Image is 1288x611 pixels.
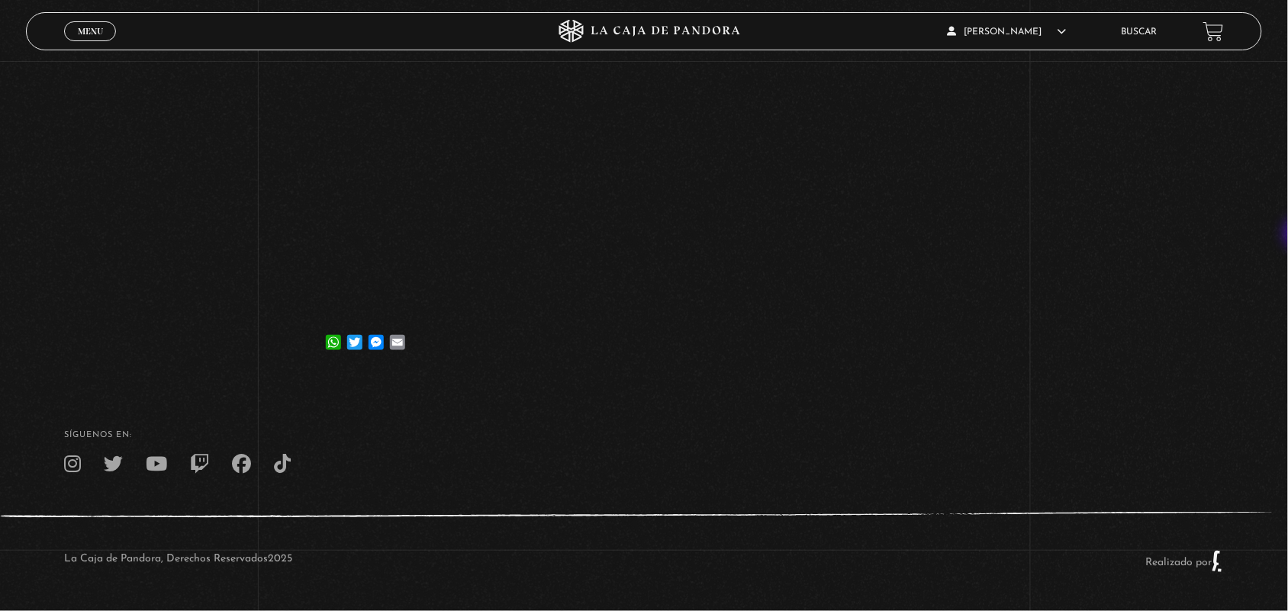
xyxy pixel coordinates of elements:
[1146,558,1224,569] a: Realizado por
[344,320,365,350] a: Twitter
[1122,27,1158,37] a: Buscar
[387,320,408,350] a: Email
[1203,21,1224,42] a: View your shopping cart
[64,431,1223,439] h4: SÍguenos en:
[365,320,387,350] a: Messenger
[72,40,108,50] span: Cerrar
[78,27,103,36] span: Menu
[64,550,292,573] p: La Caja de Pandora, Derechos Reservados 2025
[323,320,344,350] a: WhatsApp
[948,27,1067,37] span: [PERSON_NAME]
